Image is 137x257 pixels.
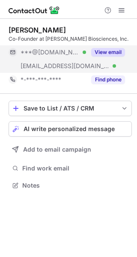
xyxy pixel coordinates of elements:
[23,146,91,153] span: Add to email campaign
[9,179,132,191] button: Notes
[9,101,132,116] button: save-profile-one-click
[9,142,132,157] button: Add to email campaign
[22,164,128,172] span: Find work email
[9,35,132,43] div: Co-Founder at [PERSON_NAME] Biosciences, Inc.
[9,26,66,34] div: [PERSON_NAME]
[91,48,125,57] button: Reveal Button
[9,121,132,137] button: AI write personalized message
[24,126,115,132] span: AI write personalized message
[21,48,80,56] span: ***@[DOMAIN_NAME]
[24,105,117,112] div: Save to List / ATS / CRM
[22,182,128,189] span: Notes
[9,5,60,15] img: ContactOut v5.3.10
[9,162,132,174] button: Find work email
[91,75,125,84] button: Reveal Button
[21,62,110,70] span: [EMAIL_ADDRESS][DOMAIN_NAME]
